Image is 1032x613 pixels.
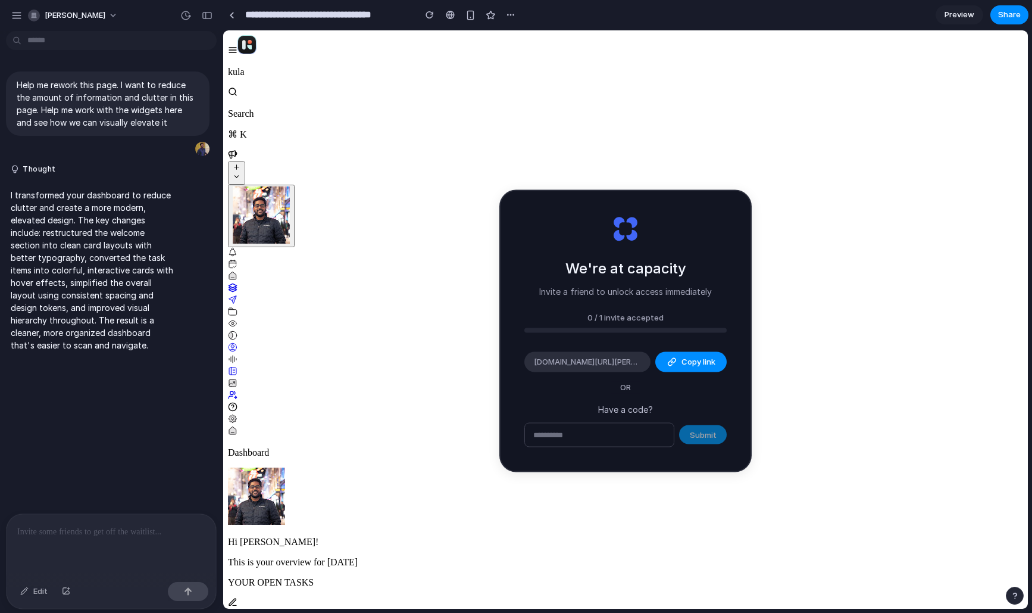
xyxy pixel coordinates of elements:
[655,352,727,372] button: Copy link
[945,9,974,21] span: Preview
[681,356,715,368] span: Copy link
[936,5,983,24] a: Preview
[990,5,1028,24] button: Share
[534,356,641,368] span: [DOMAIN_NAME][URL][PERSON_NAME]
[524,312,727,323] div: 0 / 1 invite accepted
[611,382,640,394] span: OR
[23,6,124,25] button: [PERSON_NAME]
[524,352,651,372] div: [DOMAIN_NAME][URL][PERSON_NAME]
[524,403,727,415] p: Have a code?
[539,285,712,297] p: Invite a friend to unlock access immediately
[223,30,1028,609] iframe: To enrich screen reader interactions, please activate Accessibility in Grammarly extension settings
[17,79,199,129] p: Help me rework this page. I want to reduce the amount of information and clutter in this page. He...
[998,9,1021,21] span: Share
[565,257,686,279] h2: We're at capacity
[11,189,174,351] p: I transformed your dashboard to reduce clutter and create a more modern, elevated design. The key...
[45,10,105,21] span: [PERSON_NAME]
